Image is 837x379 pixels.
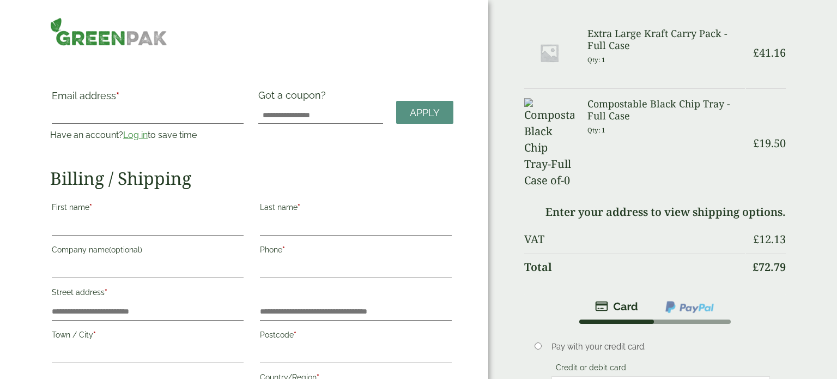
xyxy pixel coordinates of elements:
img: Compostable Black Chip Tray-Full Case of-0 [524,98,574,189]
bdi: 19.50 [753,136,786,151]
a: Log in [123,130,148,140]
label: Street address [52,285,244,303]
label: Phone [260,242,452,261]
bdi: 41.16 [753,45,786,60]
abbr: required [93,330,96,339]
label: Credit or debit card [551,363,630,375]
img: stripe.png [595,300,638,313]
a: Apply [396,101,453,124]
h3: Compostable Black Chip Tray - Full Case [587,98,745,122]
span: Apply [410,107,440,119]
label: Town / City [52,327,244,346]
label: Postcode [260,327,452,346]
abbr: required [105,288,107,297]
h2: Billing / Shipping [50,168,453,189]
span: (optional) [109,245,142,254]
img: ppcp-gateway.png [664,300,715,314]
abbr: required [116,90,119,101]
abbr: required [294,330,296,339]
small: Qty: 1 [587,56,605,64]
label: Company name [52,242,244,261]
td: Enter your address to view shipping options. [524,199,786,225]
span: £ [753,136,759,151]
th: Total [524,254,745,280]
th: VAT [524,226,745,252]
bdi: 12.13 [753,232,786,246]
abbr: required [282,245,285,254]
abbr: required [89,203,92,212]
span: £ [753,260,759,274]
p: Have an account? to save time [50,129,245,142]
h3: Extra Large Kraft Carry Pack - Full Case [587,28,745,51]
label: Got a coupon? [258,89,330,106]
span: £ [753,232,759,246]
img: Placeholder [524,28,574,78]
label: Last name [260,200,452,218]
span: £ [753,45,759,60]
bdi: 72.79 [753,260,786,274]
label: Email address [52,91,244,106]
p: Pay with your credit card. [551,341,770,353]
label: First name [52,200,244,218]
small: Qty: 1 [587,126,605,134]
abbr: required [298,203,300,212]
img: GreenPak Supplies [50,17,167,46]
